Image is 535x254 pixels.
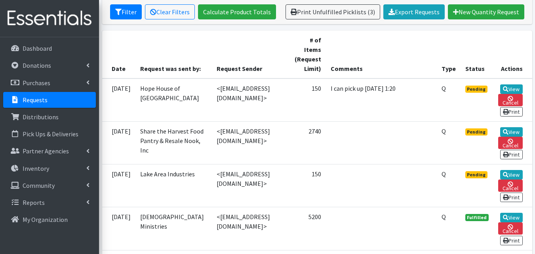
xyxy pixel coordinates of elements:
th: Actions [493,31,532,78]
a: Purchases [3,75,96,91]
p: My Organization [23,216,68,223]
th: Date [102,31,135,78]
img: HumanEssentials [3,5,96,32]
th: Status [461,31,494,78]
a: Community [3,178,96,193]
td: [DATE] [102,207,135,250]
a: Requests [3,92,96,108]
td: [DEMOGRAPHIC_DATA] Ministries [135,207,212,250]
td: [DATE] [102,164,135,207]
p: Dashboard [23,44,52,52]
a: Inventory [3,160,96,176]
a: View [500,84,523,94]
td: <[EMAIL_ADDRESS][DOMAIN_NAME]> [212,78,287,122]
td: <[EMAIL_ADDRESS][DOMAIN_NAME]> [212,207,287,250]
a: Print [500,193,523,202]
a: Clear Filters [145,4,195,19]
span: Pending [465,128,488,136]
td: 2740 [287,121,326,164]
td: Hope House of [GEOGRAPHIC_DATA] [135,78,212,122]
span: Pending [465,171,488,178]
a: Distributions [3,109,96,125]
abbr: Quantity [442,213,446,221]
a: View [500,170,523,180]
th: Comments [326,31,436,78]
td: Share the Harvest Food Pantry & Resale Nook, Inc [135,121,212,164]
td: <[EMAIL_ADDRESS][DOMAIN_NAME]> [212,164,287,207]
a: Print [500,150,523,159]
a: Pick Ups & Deliveries [3,126,96,142]
th: Request was sent by: [135,31,212,78]
abbr: Quantity [442,170,446,178]
th: # of Items (Request Limit) [287,31,326,78]
a: Print Unfulfilled Picklists (3) [286,4,380,19]
p: Reports [23,199,45,206]
a: Export Requests [383,4,445,19]
a: View [500,127,523,137]
a: Cancel [498,180,522,192]
p: Donations [23,61,51,69]
td: 5200 [287,207,326,250]
abbr: Quantity [442,84,446,92]
a: View [500,213,523,222]
a: Print [500,236,523,245]
td: Lake Area Industries [135,164,212,207]
a: Reports [3,195,96,210]
span: Pending [465,86,488,93]
button: Filter [110,4,142,19]
td: I can pick up [DATE] 1:20 [326,78,436,122]
a: Print [500,107,523,116]
a: Donations [3,57,96,73]
th: Request Sender [212,31,287,78]
p: Requests [23,96,48,104]
a: Partner Agencies [3,143,96,159]
a: My Organization [3,212,96,227]
td: <[EMAIL_ADDRESS][DOMAIN_NAME]> [212,121,287,164]
p: Inventory [23,164,49,172]
a: Cancel [498,94,522,106]
p: Pick Ups & Deliveries [23,130,78,138]
td: [DATE] [102,121,135,164]
p: Community [23,181,55,189]
td: 150 [287,78,326,122]
td: 150 [287,164,326,207]
a: Dashboard [3,40,96,56]
a: New Quantity Request [448,4,524,19]
a: Cancel [498,137,522,149]
p: Distributions [23,113,59,121]
th: Type [437,31,461,78]
abbr: Quantity [442,127,446,135]
a: Cancel [498,222,522,235]
td: [DATE] [102,78,135,122]
p: Purchases [23,79,50,87]
span: Fulfilled [465,214,489,221]
p: Partner Agencies [23,147,69,155]
a: Calculate Product Totals [198,4,276,19]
